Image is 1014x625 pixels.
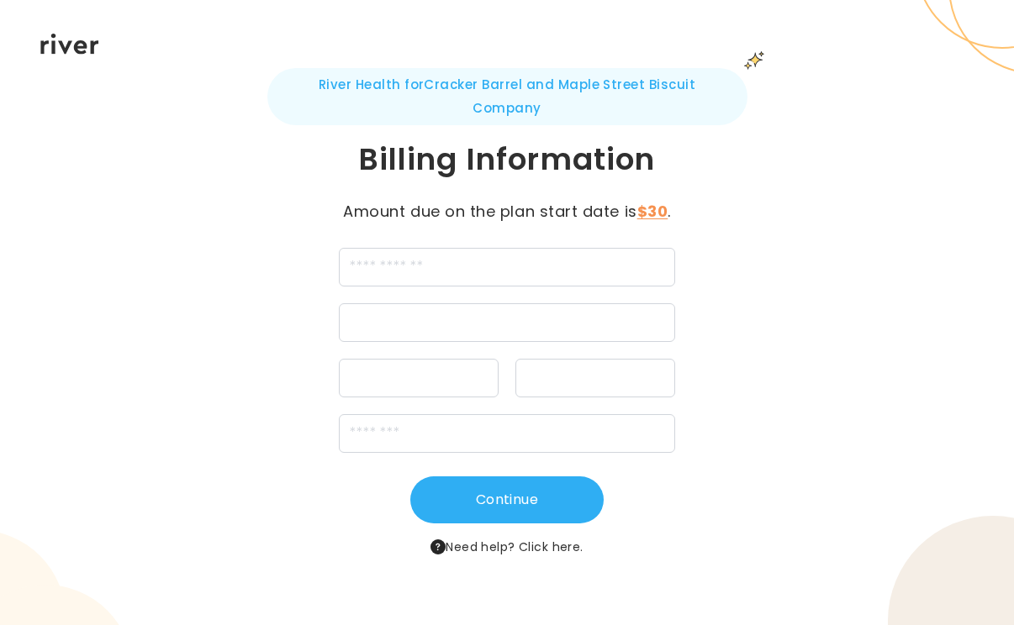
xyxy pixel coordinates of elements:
button: Click here. [519,537,584,557]
strong: $30 [637,201,668,222]
iframe: Secure payment input frame [350,316,664,332]
span: Need help? [430,537,583,557]
button: Continue [410,476,604,523]
iframe: Secure payment input frame [350,371,488,387]
span: River Health for Cracker Barrel and Maple Street Biscuit Company [267,68,747,125]
iframe: Secure payment input frame [526,371,664,387]
input: cardName [339,248,675,286]
input: zipCode [339,414,675,453]
h1: Billing Information [267,139,747,180]
p: Amount due on the plan start date is . [318,200,696,223]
